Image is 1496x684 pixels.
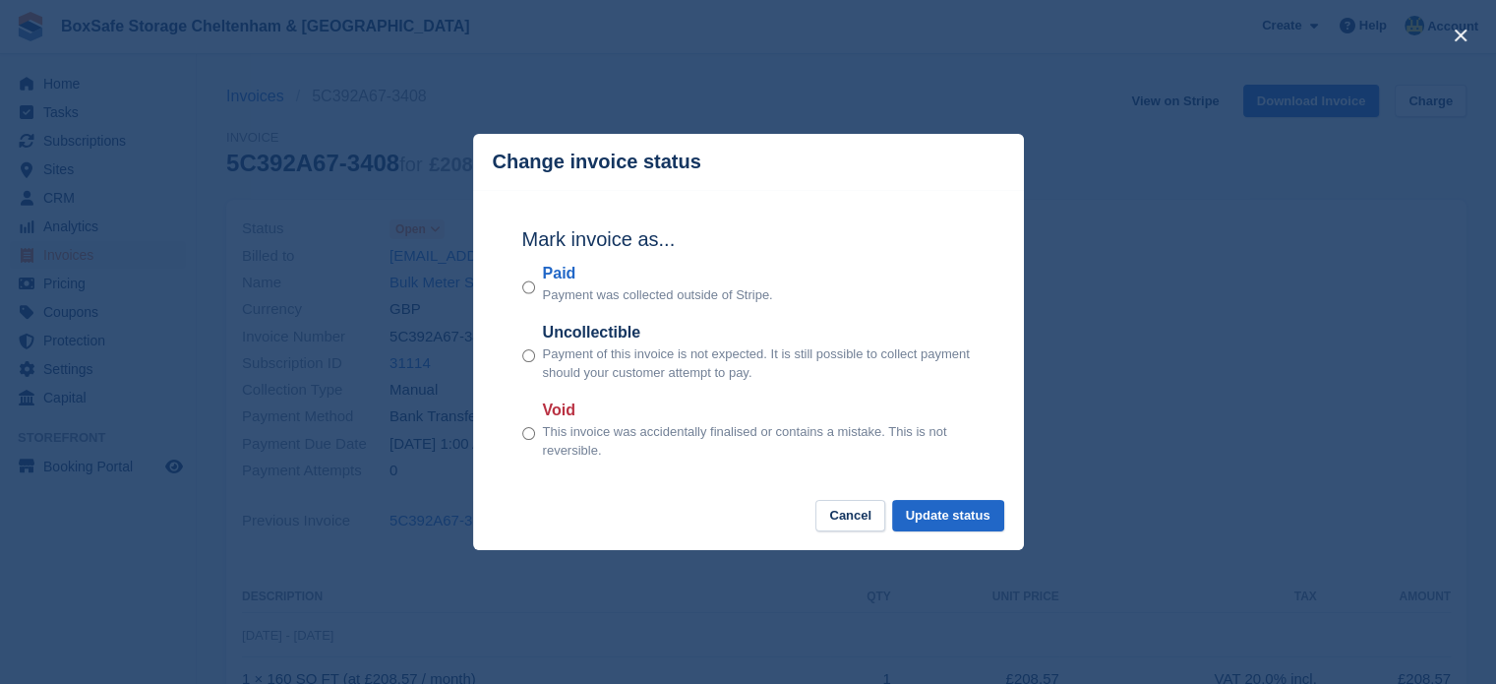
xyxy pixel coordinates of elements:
[522,224,975,254] h2: Mark invoice as...
[1445,20,1476,51] button: close
[815,500,885,532] button: Cancel
[543,399,975,422] label: Void
[892,500,1004,532] button: Update status
[543,285,773,305] p: Payment was collected outside of Stripe.
[543,344,975,383] p: Payment of this invoice is not expected. It is still possible to collect payment should your cust...
[493,151,701,173] p: Change invoice status
[543,262,773,285] label: Paid
[543,422,975,461] p: This invoice was accidentally finalised or contains a mistake. This is not reversible.
[543,321,975,344] label: Uncollectible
